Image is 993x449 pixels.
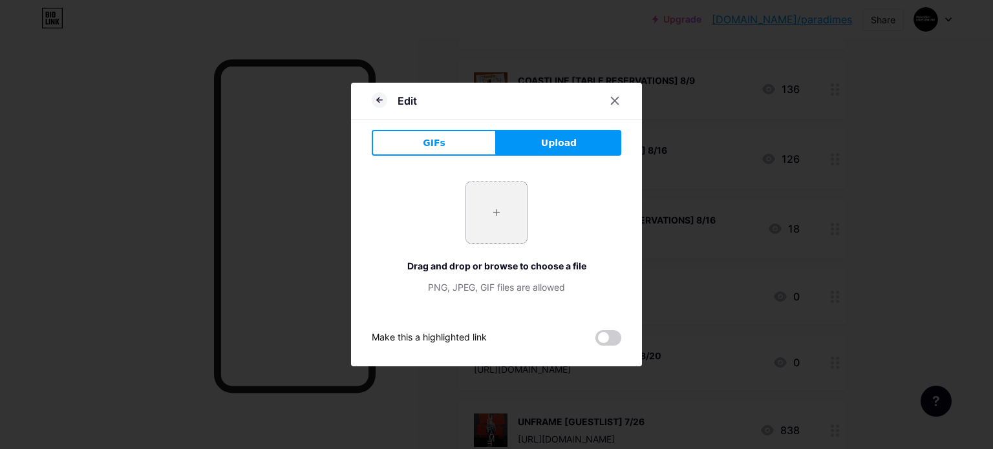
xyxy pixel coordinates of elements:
[496,130,621,156] button: Upload
[398,93,417,109] div: Edit
[372,130,496,156] button: GIFs
[372,330,487,346] div: Make this a highlighted link
[372,280,621,294] div: PNG, JPEG, GIF files are allowed
[541,136,577,150] span: Upload
[372,259,621,273] div: Drag and drop or browse to choose a file
[423,136,445,150] span: GIFs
